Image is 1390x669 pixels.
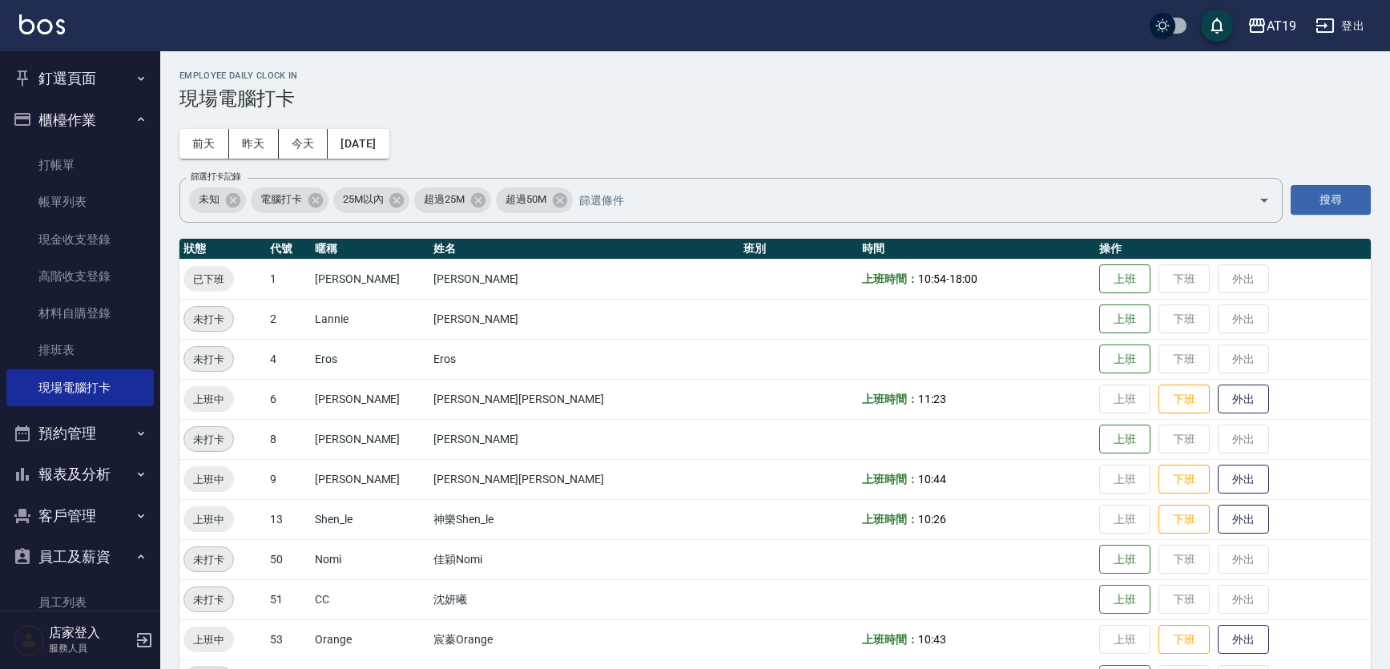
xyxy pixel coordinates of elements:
[311,619,429,659] td: Orange
[429,499,739,539] td: 神樂Shen_le
[1218,625,1269,655] button: 外出
[1099,304,1150,334] button: 上班
[6,369,154,406] a: 現場電腦打卡
[311,459,429,499] td: [PERSON_NAME]
[311,379,429,419] td: [PERSON_NAME]
[414,187,491,213] div: 超過25M
[6,183,154,220] a: 帳單列表
[179,71,1371,81] h2: Employee Daily Clock In
[189,187,246,213] div: 未知
[183,471,234,488] span: 上班中
[183,391,234,408] span: 上班中
[1201,10,1233,42] button: save
[183,511,234,528] span: 上班中
[429,339,739,379] td: Eros
[49,625,131,641] h5: 店家登入
[429,459,739,499] td: [PERSON_NAME][PERSON_NAME]
[862,393,918,405] b: 上班時間：
[1099,425,1150,454] button: 上班
[1158,505,1210,534] button: 下班
[184,551,233,568] span: 未打卡
[6,413,154,454] button: 預約管理
[266,239,311,260] th: 代號
[251,191,312,208] span: 電腦打卡
[414,191,474,208] span: 超過25M
[6,536,154,578] button: 員工及薪資
[6,495,154,537] button: 客戶管理
[19,14,65,34] img: Logo
[862,473,918,486] b: 上班時間：
[6,99,154,141] button: 櫃檯作業
[266,339,311,379] td: 4
[179,129,229,159] button: 前天
[862,272,918,285] b: 上班時間：
[179,87,1371,110] h3: 現場電腦打卡
[575,186,1231,214] input: 篩選條件
[333,187,410,213] div: 25M以內
[184,431,233,448] span: 未打卡
[1095,239,1371,260] th: 操作
[429,539,739,579] td: 佳穎Nomi
[184,311,233,328] span: 未打卡
[184,591,233,608] span: 未打卡
[251,187,328,213] div: 電腦打卡
[6,258,154,295] a: 高階收支登錄
[6,147,154,183] a: 打帳單
[311,239,429,260] th: 暱稱
[1158,625,1210,655] button: 下班
[6,453,154,495] button: 報表及分析
[862,513,918,526] b: 上班時間：
[918,393,946,405] span: 11:23
[266,259,311,299] td: 1
[229,129,279,159] button: 昨天
[429,419,739,459] td: [PERSON_NAME]
[266,579,311,619] td: 51
[858,239,1095,260] th: 時間
[266,619,311,659] td: 53
[1218,385,1269,414] button: 外出
[311,259,429,299] td: [PERSON_NAME]
[279,129,328,159] button: 今天
[858,259,1095,299] td: -
[1099,264,1150,294] button: 上班
[1267,16,1296,36] div: AT19
[1099,545,1150,574] button: 上班
[496,191,556,208] span: 超過50M
[429,619,739,659] td: 宸蓁Orange
[949,272,977,285] span: 18:00
[6,221,154,258] a: 現金收支登錄
[6,295,154,332] a: 材料自購登錄
[266,379,311,419] td: 6
[311,299,429,339] td: Lannie
[266,459,311,499] td: 9
[1218,505,1269,534] button: 外出
[1251,187,1277,213] button: Open
[1241,10,1303,42] button: AT19
[189,191,229,208] span: 未知
[496,187,573,213] div: 超過50M
[311,499,429,539] td: Shen_le
[429,379,739,419] td: [PERSON_NAME][PERSON_NAME]
[49,641,131,655] p: 服務人員
[918,633,946,646] span: 10:43
[429,259,739,299] td: [PERSON_NAME]
[311,579,429,619] td: CC
[183,631,234,648] span: 上班中
[266,499,311,539] td: 13
[6,332,154,369] a: 排班表
[918,473,946,486] span: 10:44
[918,513,946,526] span: 10:26
[1158,465,1210,494] button: 下班
[184,351,233,368] span: 未打卡
[1099,585,1150,615] button: 上班
[1158,385,1210,414] button: 下班
[429,579,739,619] td: 沈妍曦
[6,584,154,621] a: 員工列表
[183,271,234,288] span: 已下班
[328,129,389,159] button: [DATE]
[429,239,739,260] th: 姓名
[862,633,918,646] b: 上班時間：
[13,624,45,656] img: Person
[1218,465,1269,494] button: 外出
[1309,11,1371,41] button: 登出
